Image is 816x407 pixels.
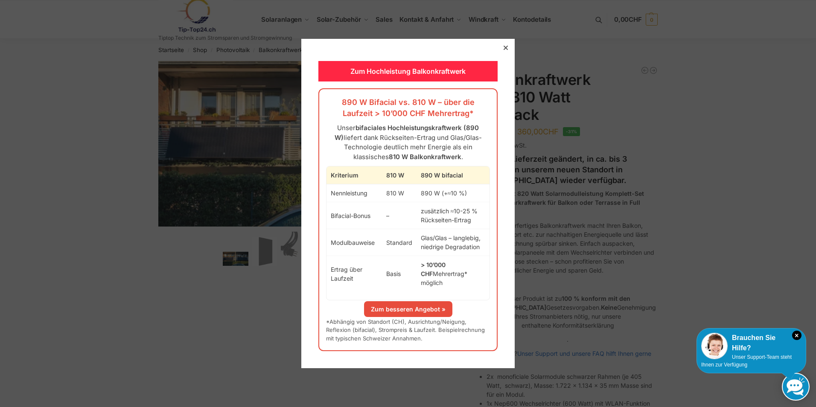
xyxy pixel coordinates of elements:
[382,202,417,229] td: –
[701,354,792,368] span: Unser Support-Team steht Ihnen zur Verfügung
[326,202,382,229] td: Bifacial-Bonus
[318,61,498,81] div: Zum Hochleistung Balkonkraftwerk
[792,331,801,340] i: Schließen
[326,256,382,292] td: Ertrag über Laufzeit
[326,97,490,119] h3: 890 W Bifacial vs. 810 W – über die Laufzeit > 10’000 CHF Mehrertrag*
[326,123,490,162] p: Unser liefert dank Rückseiten-Ertrag und Glas/Glas-Technologie deutlich mehr Energie als ein klas...
[417,202,490,229] td: zusätzlich ≈10-25 % Rückseiten-Ertrag
[701,333,728,359] img: Customer service
[417,166,490,184] th: 890 W bifacial
[326,166,382,184] th: Kriterium
[417,256,490,292] td: Mehrertrag* möglich
[382,166,417,184] th: 810 W
[382,256,417,292] td: Basis
[382,184,417,202] td: 810 W
[326,229,382,256] td: Modulbauweise
[417,229,490,256] td: Glas/Glas – langlebig, niedrige Degradation
[389,153,461,161] strong: 810 W Balkonkraftwerk
[701,333,801,353] div: Brauchen Sie Hilfe?
[382,229,417,256] td: Standard
[335,124,479,142] strong: bifaciales Hochleistungskraftwerk (890 W)
[417,184,490,202] td: 890 W (+≈10 %)
[421,261,446,277] strong: > 10’000 CHF
[326,184,382,202] td: Nennleistung
[364,301,452,317] a: Zum besseren Angebot »
[326,318,490,343] p: *Abhängig von Standort (CH), Ausrichtung/Neigung, Reflexion (bifacial), Strompreis & Laufzeit. Be...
